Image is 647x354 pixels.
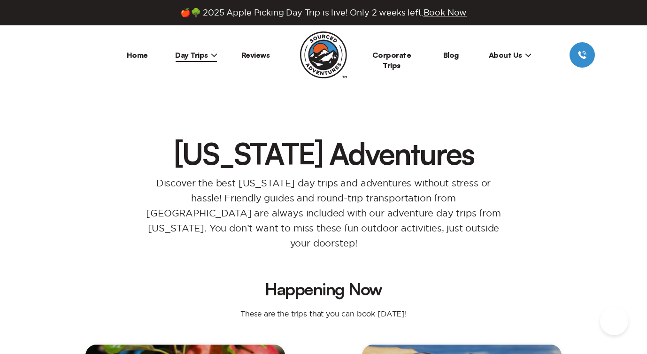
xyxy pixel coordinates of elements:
[231,309,416,318] p: These are the trips that you can book [DATE]!
[180,8,467,18] span: 🍎🌳 2025 Apple Picking Day Trip is live! Only 2 weeks left.
[424,8,467,17] span: Book Now
[600,307,628,335] iframe: Help Scout Beacon - Open
[62,281,585,298] h2: Happening Now
[489,50,531,60] span: About Us
[241,50,270,60] a: Reviews
[372,50,411,70] a: Corporate Trips
[443,50,459,60] a: Blog
[136,176,511,251] p: Discover the best [US_STATE] day trips and adventures without stress or hassle! Friendly guides a...
[47,138,600,168] h1: [US_STATE] Adventures
[300,31,347,78] img: Sourced Adventures company logo
[127,50,148,60] a: Home
[175,50,217,60] span: Day Trips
